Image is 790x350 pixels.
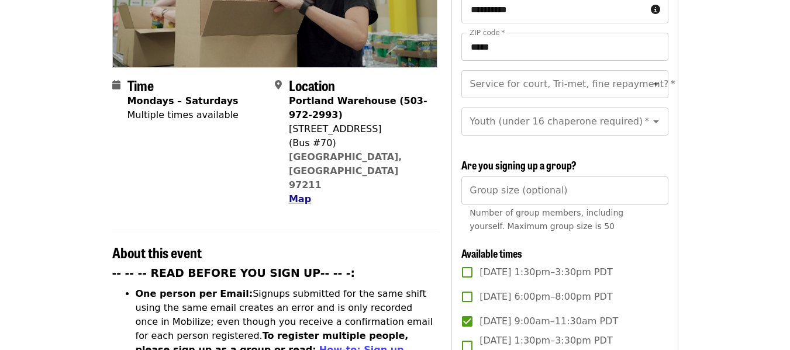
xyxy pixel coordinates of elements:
[112,267,356,279] strong: -- -- -- READ BEFORE YOU SIGN UP-- -- -:
[648,113,664,130] button: Open
[461,176,668,205] input: [object Object]
[112,242,202,262] span: About this event
[470,208,623,231] span: Number of group members, including yourself. Maximum group size is 50
[479,290,612,304] span: [DATE] 6:00pm–8:00pm PDT
[127,108,239,122] div: Multiple times available
[127,95,239,106] strong: Mondays – Saturdays
[289,192,311,206] button: Map
[289,136,428,150] div: (Bus #70)
[289,95,427,120] strong: Portland Warehouse (503-972-2993)
[461,245,522,261] span: Available times
[289,75,335,95] span: Location
[479,265,612,279] span: [DATE] 1:30pm–3:30pm PDT
[461,33,668,61] input: ZIP code
[289,151,402,190] a: [GEOGRAPHIC_DATA], [GEOGRAPHIC_DATA] 97211
[648,76,664,92] button: Open
[461,157,577,172] span: Are you signing up a group?
[289,193,311,205] span: Map
[127,75,154,95] span: Time
[289,122,428,136] div: [STREET_ADDRESS]
[136,288,253,299] strong: One person per Email:
[470,29,505,36] label: ZIP code
[275,79,282,91] i: map-marker-alt icon
[479,314,618,328] span: [DATE] 9:00am–11:30am PDT
[651,4,660,15] i: circle-info icon
[112,79,120,91] i: calendar icon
